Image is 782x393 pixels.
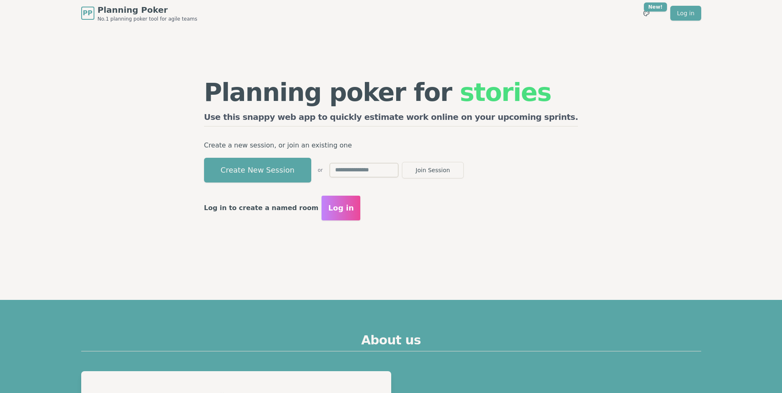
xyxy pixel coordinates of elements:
[204,140,578,151] p: Create a new session, or join an existing one
[83,8,92,18] span: PP
[322,196,360,220] button: Log in
[81,4,197,22] a: PPPlanning PokerNo.1 planning poker tool for agile teams
[644,2,667,12] div: New!
[204,158,311,182] button: Create New Session
[204,111,578,126] h2: Use this snappy web app to quickly estimate work online on your upcoming sprints.
[204,80,578,105] h1: Planning poker for
[98,4,197,16] span: Planning Poker
[81,333,701,351] h2: About us
[204,202,319,214] p: Log in to create a named room
[670,6,701,21] a: Log in
[98,16,197,22] span: No.1 planning poker tool for agile teams
[318,167,323,173] span: or
[328,202,354,214] span: Log in
[639,6,654,21] button: New!
[460,78,551,107] span: stories
[402,162,464,178] button: Join Session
